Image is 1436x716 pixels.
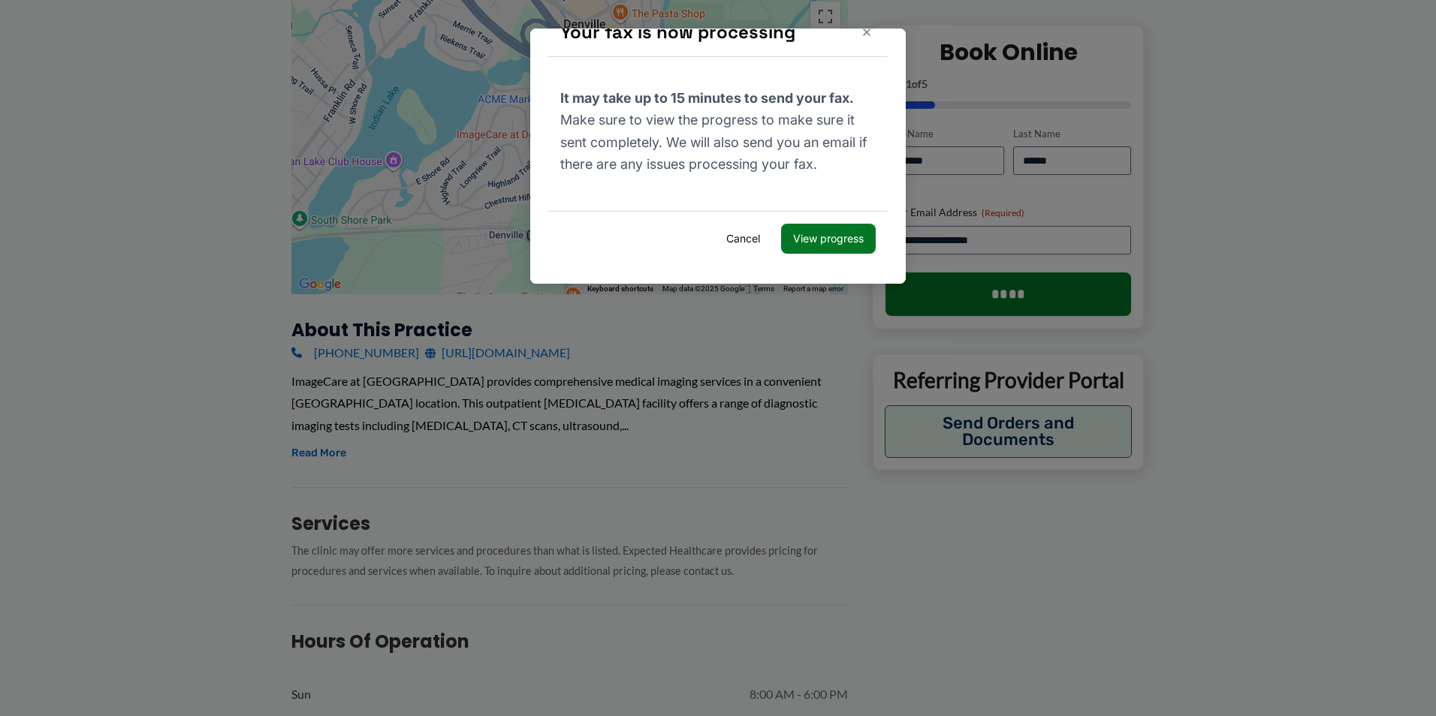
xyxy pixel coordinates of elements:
[982,208,1024,219] span: (Required)
[885,405,1132,458] button: Send Orders and Documents
[1013,127,1131,141] label: Last Name
[291,630,848,653] h3: Hours of Operation
[425,341,570,364] a: [URL][DOMAIN_NAME]
[753,284,774,293] a: Terms (opens in new tab)
[885,127,1003,141] label: First Name
[783,284,843,293] a: Report a map error
[30,62,324,77] span: It may take up to 15 minutes to send your fax.
[922,77,928,90] span: 5
[885,79,1131,89] p: Step of
[251,195,345,225] button: View progress
[906,77,912,90] span: 1
[295,275,345,294] a: Open this area in Google Maps (opens a new window)
[291,341,419,364] a: [PHONE_NUMBER]
[587,284,653,294] button: Keyboard shortcuts
[291,683,311,705] span: Sun
[291,318,848,341] h3: About this practice
[291,444,346,462] button: Read More
[291,541,848,582] p: The clinic may offer more services and procedures than what is listed. Expected Healthcare provid...
[295,275,345,294] img: Google
[184,195,242,225] button: Cancel
[291,370,848,437] div: ImageCare at [GEOGRAPHIC_DATA] provides comprehensive medical imaging services in a convenient [G...
[885,367,1132,394] p: Referring Provider Portal
[30,59,345,146] p: Make sure to view the progress to make sure it sent completely. We will also send you an email if...
[750,683,848,705] span: 8:00 AM - 6:00 PM
[291,512,848,535] h3: Services
[810,2,840,32] button: Toggle fullscreen view
[885,38,1131,67] h2: Book Online
[885,206,1131,221] label: Your Email Address
[662,284,744,293] span: Map data ©2025 Google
